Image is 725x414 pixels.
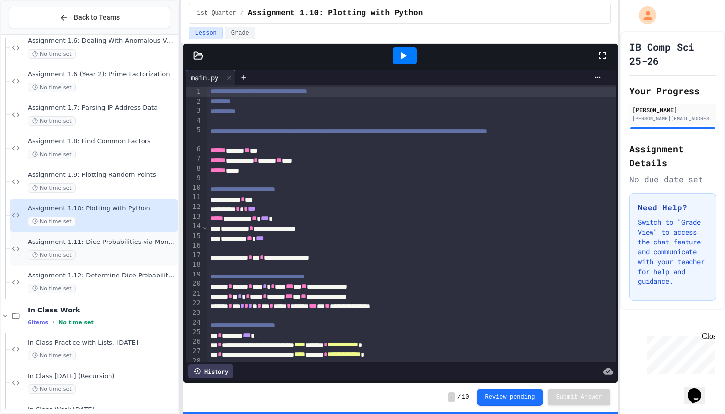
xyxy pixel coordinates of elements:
div: History [188,364,233,378]
div: 23 [186,308,202,318]
span: Assignment 1.12: Determine Dice Probabilities via Loops [28,272,176,280]
div: My Account [628,4,659,27]
span: Assignment 1.8: Find Common Factors [28,138,176,146]
div: 16 [186,241,202,251]
div: No due date set [629,173,716,185]
div: 28 [186,356,202,366]
h2: Your Progress [629,84,716,98]
div: 1 [186,87,202,97]
div: 15 [186,231,202,241]
span: Back to Teams [74,12,120,23]
span: 6 items [28,319,48,326]
span: • [52,318,54,326]
h1: IB Comp Sci 25-26 [629,40,716,68]
span: 1st Quarter [197,9,236,17]
div: 8 [186,164,202,173]
span: No time set [28,384,76,394]
button: Review pending [477,389,544,406]
span: Assignment 1.10: Plotting with Python [28,205,176,213]
button: Lesson [189,27,223,39]
span: Assignment 1.10: Plotting with Python [248,7,423,19]
span: In Class [DATE] (Recursion) [28,372,176,380]
div: 5 [186,125,202,144]
span: Assignment 1.7: Parsing IP Address Data [28,104,176,112]
div: [PERSON_NAME][EMAIL_ADDRESS][DOMAIN_NAME] [632,115,713,122]
span: Submit Answer [556,393,602,401]
span: In Class Work [28,306,176,314]
div: 24 [186,318,202,327]
span: No time set [28,83,76,92]
div: 10 [186,183,202,192]
div: 2 [186,97,202,106]
span: In Class Practice with Lists, [DATE] [28,339,176,347]
div: 20 [186,279,202,289]
span: Fold line [202,222,207,230]
div: 17 [186,250,202,260]
span: Assignment 1.6 (Year 2): Prime Factorization [28,70,176,79]
button: Submit Answer [548,389,610,405]
span: Assignment 1.6: Dealing With Anomalous Values [28,37,176,45]
div: main.py [186,70,236,85]
h3: Need Help? [638,202,708,213]
div: 6 [186,144,202,154]
div: 4 [186,116,202,125]
span: / [457,393,461,401]
span: Assignment 1.9: Plotting Random Points [28,171,176,179]
div: 7 [186,154,202,164]
span: Assignment 1.11: Dice Probabilities via Monte Carlo Methods [28,238,176,246]
div: 11 [186,192,202,202]
div: 21 [186,289,202,299]
span: No time set [28,150,76,159]
iframe: chat widget [684,375,715,404]
div: 14 [186,221,202,231]
div: 12 [186,202,202,212]
button: Grade [225,27,255,39]
div: 26 [186,337,202,346]
span: 10 [462,393,469,401]
div: 19 [186,270,202,279]
div: Chat with us now!Close [4,4,68,63]
span: In Class Work [DATE] [28,406,176,414]
div: 25 [186,327,202,337]
span: No time set [58,319,94,326]
h2: Assignment Details [629,142,716,170]
button: Back to Teams [9,7,170,28]
div: 18 [186,260,202,270]
span: No time set [28,183,76,193]
div: main.py [186,72,223,83]
span: No time set [28,217,76,226]
div: 22 [186,298,202,308]
div: [PERSON_NAME] [632,105,713,114]
div: 3 [186,106,202,116]
span: - [448,392,455,402]
span: No time set [28,250,76,260]
span: No time set [28,116,76,126]
div: 13 [186,212,202,222]
span: No time set [28,284,76,293]
span: No time set [28,49,76,59]
span: / [240,9,244,17]
p: Switch to "Grade View" to access the chat feature and communicate with your teacher for help and ... [638,217,708,286]
div: 27 [186,346,202,356]
span: No time set [28,351,76,360]
iframe: chat widget [643,332,715,374]
div: 9 [186,173,202,183]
